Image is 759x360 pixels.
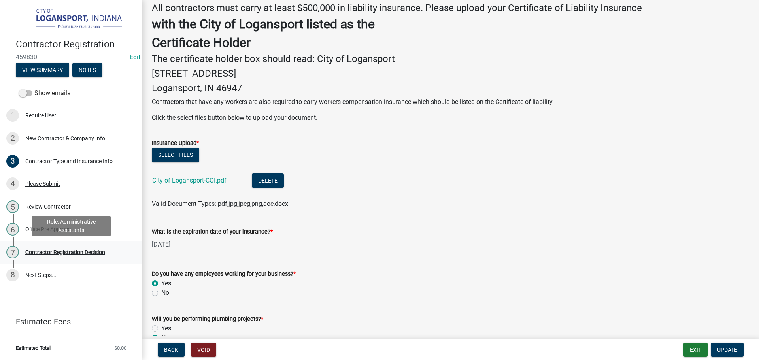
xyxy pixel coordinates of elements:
button: Select files [152,148,199,162]
div: Contractor Type and Insurance Info [25,158,113,164]
label: Yes [161,324,171,333]
button: Notes [72,63,102,77]
button: Update [711,343,744,357]
label: No [161,333,169,343]
h4: Logansport, IN 46947 [152,83,750,94]
h4: [STREET_ADDRESS] [152,68,750,79]
wm-modal-confirm: Edit Application Number [130,53,140,61]
div: 3 [6,155,19,168]
wm-modal-confirm: Notes [72,67,102,74]
input: mm/dd/yyyy [152,236,224,253]
wm-modal-confirm: Delete Document [252,177,284,185]
span: Valid Document Types: pdf,jpg,jpeg,png,doc,docx [152,200,288,207]
div: Contractor Registration Decision [25,249,105,255]
span: $0.00 [114,345,126,351]
button: Delete [252,173,284,188]
img: City of Logansport, Indiana [16,8,130,30]
p: Click the select files button below to upload your document. [152,113,750,123]
div: Office Pre Approval [25,226,72,232]
button: Void [191,343,216,357]
label: Do you have any employees working for your business? [152,271,296,277]
div: Please Submit [25,181,60,187]
div: New Contractor & Company Info [25,136,105,141]
label: What is the expiration date of your insurance? [152,229,273,235]
button: View Summary [16,63,69,77]
h4: All contractors must carry at least $500,000 in liability insurance. Please upload your Certifica... [152,2,750,14]
div: 8 [6,269,19,281]
label: Yes [161,279,171,288]
wm-modal-confirm: Summary [16,67,69,74]
label: Will you be performing plumbing projects? [152,317,263,322]
p: Contractors that have any workers are also required to carry workers compensation insurance which... [152,97,750,107]
div: 5 [6,200,19,213]
div: 1 [6,109,19,122]
label: Show emails [19,89,70,98]
span: Back [164,347,178,353]
div: 2 [6,132,19,145]
button: Exit [683,343,708,357]
span: 459830 [16,53,126,61]
h4: Contractor Registration [16,39,136,50]
div: Review Contractor [25,204,71,209]
a: Estimated Fees [6,314,130,330]
strong: Certificate Holder [152,35,251,50]
label: Insurance Upload [152,141,199,146]
div: 7 [6,246,19,258]
div: 6 [6,223,19,236]
div: Role: Administrative Assistants [32,216,111,236]
div: Require User [25,113,56,118]
a: City of Logansport-COI.pdf [152,177,227,184]
label: No [161,288,169,298]
div: 4 [6,177,19,190]
strong: with the City of Logansport listed as the [152,17,375,32]
a: Edit [130,53,140,61]
span: Estimated Total [16,345,51,351]
button: Back [158,343,185,357]
h4: The certificate holder box should read: City of Logansport [152,53,750,65]
span: Update [717,347,737,353]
